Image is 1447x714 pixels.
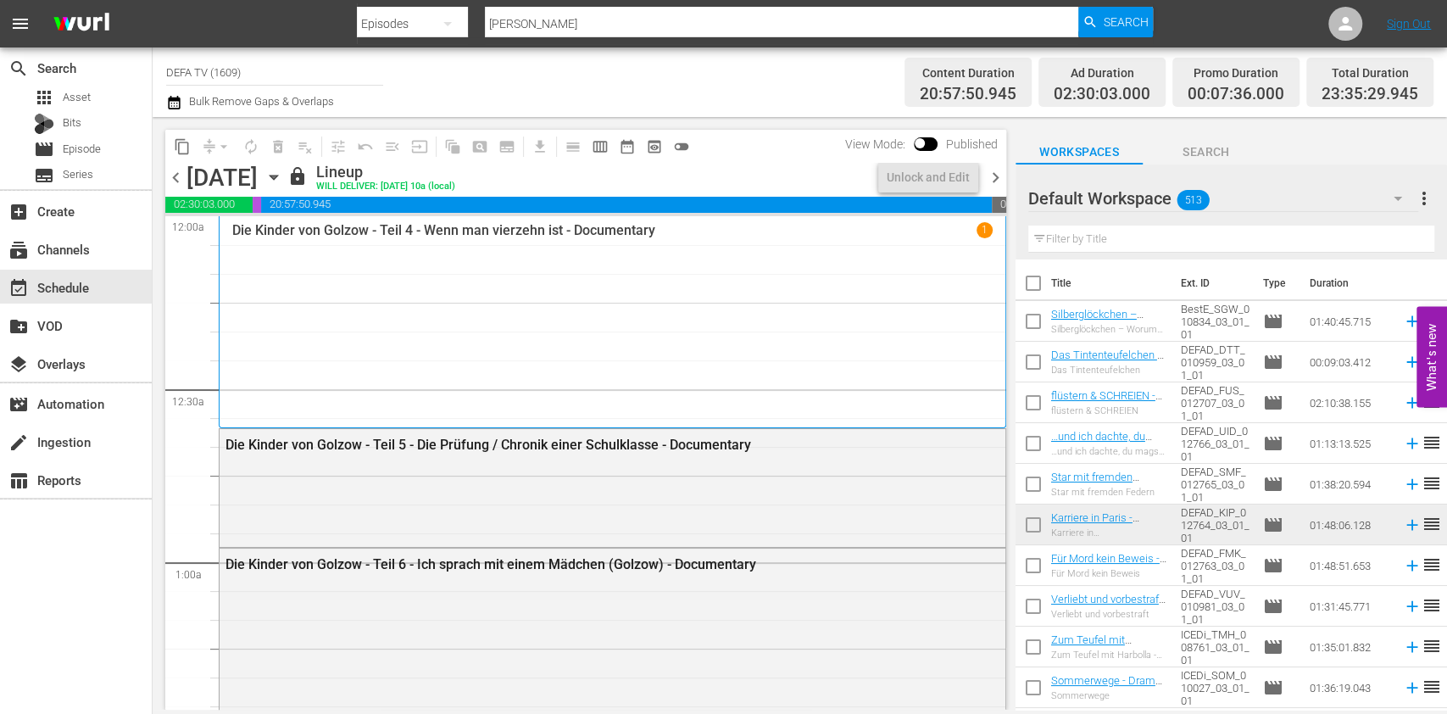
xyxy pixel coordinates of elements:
div: Content Duration [920,61,1016,85]
a: Sign Out [1387,17,1431,31]
span: Create Series Block [493,133,520,160]
span: Episode [1263,596,1283,616]
div: Verliebt und vorbestraft [1051,609,1167,620]
svg: Add to Schedule [1403,556,1422,575]
span: Customize Events [319,130,352,163]
td: DEFAD_SMF_012765_03_01_01 [1174,464,1256,505]
span: Search [1143,142,1270,163]
span: Search [8,59,29,79]
span: Reports [8,471,29,491]
td: 01:36:19.043 [1303,667,1396,708]
td: DEFAD_VUV_010981_03_01_01 [1174,586,1256,627]
span: Asset [34,87,54,108]
span: Episode [1263,311,1283,332]
span: Automation [8,394,29,415]
td: 01:31:45.771 [1303,586,1396,627]
span: toggle_off [673,138,690,155]
td: 01:35:01.832 [1303,627,1396,667]
span: Series [63,166,93,183]
div: Die Kinder von Golzow - Teil 5 - Die Prüfung / Chronik einer Schulklasse - Documentary [225,437,908,453]
div: [DATE] [186,164,258,192]
span: Schedule [8,278,29,298]
span: reorder [1422,432,1442,453]
span: Workspaces [1016,142,1143,163]
span: reorder [1422,555,1442,575]
span: Remove Gaps & Overlaps [196,133,237,160]
span: 24 hours Lineup View is OFF [668,133,695,160]
span: Published [938,137,1006,151]
span: menu [10,14,31,34]
div: …und ich dachte, du magst mich [1051,446,1167,457]
span: reorder [1422,636,1442,656]
div: Lineup [316,163,455,181]
img: ans4CAIJ8jUAAAAAAAAAAAAAAAAAAAAAAAAgQb4GAAAAAAAAAAAAAAAAAAAAAAAAJMjXAAAAAAAAAAAAAAAAAAAAAAAAgAT5G... [41,4,122,44]
div: Für Mord kein Beweis [1051,568,1167,579]
span: Update Metadata from Key Asset [406,133,433,160]
td: 01:13:13.525 [1303,423,1396,464]
div: Zum Teufel mit Harbolla - Eine Geschichte aus dem Jahre 1956 [1051,650,1167,661]
td: 02:10:38.155 [1303,382,1396,423]
p: Die Kinder von Golzow - Teil 4 - Wenn man vierzehn ist - Documentary [232,222,655,238]
span: calendar_view_week_outlined [592,138,609,155]
span: Bulk Remove Gaps & Overlaps [186,95,334,108]
span: reorder [1422,514,1442,534]
span: 23:35:29.945 [1322,85,1418,104]
a: flüstern & SCHREIEN - Documentary [1051,389,1162,415]
span: lock [287,166,308,187]
span: Series [34,165,54,186]
span: VOD [8,316,29,337]
td: DEFAD_UID_012766_03_01_01 [1174,423,1256,464]
div: Silberglöckchen – Worum es [DATE] wirklich geht [1051,324,1167,335]
div: flüstern & SCHREIEN [1051,405,1167,416]
td: DEFAD_DTT_010959_03_01_01 [1174,342,1256,382]
span: Download as CSV [520,130,554,163]
span: Create [8,202,29,222]
span: Episode [1263,474,1283,494]
span: reorder [1422,473,1442,494]
span: chevron_left [165,167,186,188]
div: Das Tintenteufelchen [1051,365,1167,376]
span: 02:30:03.000 [165,196,253,213]
span: more_vert [1414,188,1434,209]
td: BestE_SGW_010834_03_01_01 [1174,301,1256,342]
span: Create Search Block [466,133,493,160]
span: 20:57:50.945 [920,85,1016,104]
th: Duration [1300,259,1401,307]
span: 00:07:36.000 [1188,85,1284,104]
span: Episode [1263,637,1283,657]
svg: Add to Schedule [1403,475,1422,494]
a: Das Tintenteufelchen - Kids & Family, Trickfilm [1051,349,1164,374]
span: content_copy [174,138,191,155]
svg: Add to Schedule [1403,434,1422,453]
span: Episode [1263,393,1283,413]
td: 00:09:03.412 [1303,342,1396,382]
svg: Add to Schedule [1403,353,1422,371]
span: Revert to Primary Episode [352,133,379,160]
td: 01:48:51.653 [1303,545,1396,586]
button: more_vert [1414,178,1434,219]
button: Open Feedback Widget [1416,307,1447,408]
td: 01:48:06.128 [1303,505,1396,545]
td: DEFAD_FMK_012763_03_01_01 [1174,545,1256,586]
span: Week Calendar View [587,133,614,160]
span: Refresh All Search Blocks [433,130,466,163]
a: Karriere in Paris - Drama sw [1051,511,1139,537]
svg: Add to Schedule [1403,678,1422,697]
button: Search [1078,7,1153,37]
span: reorder [1422,595,1442,616]
span: Bits [63,114,81,131]
span: View Mode: [837,137,914,151]
span: Fill episodes with ad slates [379,133,406,160]
span: 20:57:50.945 [261,196,992,213]
div: Karriere in [GEOGRAPHIC_DATA] [1051,527,1167,538]
span: date_range_outlined [619,138,636,155]
svg: Add to Schedule [1403,393,1422,412]
a: Verliebt und vorbestraft - Drama, Romance [1051,593,1166,618]
div: Sommerwege [1051,690,1167,701]
span: Loop Content [237,133,264,160]
span: reorder [1422,677,1442,697]
span: Toggle to switch from Published to Draft view. [914,137,926,149]
svg: Add to Schedule [1403,516,1422,534]
th: Title [1051,259,1171,307]
span: Episode [63,141,101,158]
